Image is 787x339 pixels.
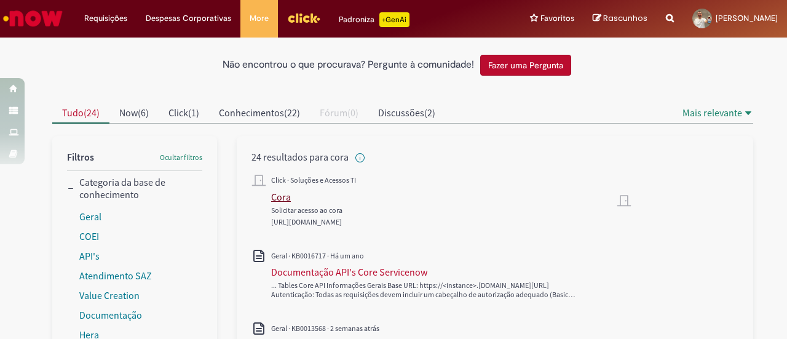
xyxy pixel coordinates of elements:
[339,12,409,27] div: Padroniza
[603,12,647,24] span: Rascunhos
[540,12,574,25] span: Favoritos
[223,60,474,71] h2: Não encontrou o que procurava? Pergunte à comunidade!
[287,9,320,27] img: click_logo_yellow_360x200.png
[146,12,231,25] span: Despesas Corporativas
[250,12,269,25] span: More
[1,6,65,31] img: ServiceNow
[84,12,127,25] span: Requisições
[593,13,647,25] a: Rascunhos
[716,13,778,23] span: [PERSON_NAME]
[480,55,571,76] button: Fazer uma Pergunta
[379,12,409,27] p: +GenAi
